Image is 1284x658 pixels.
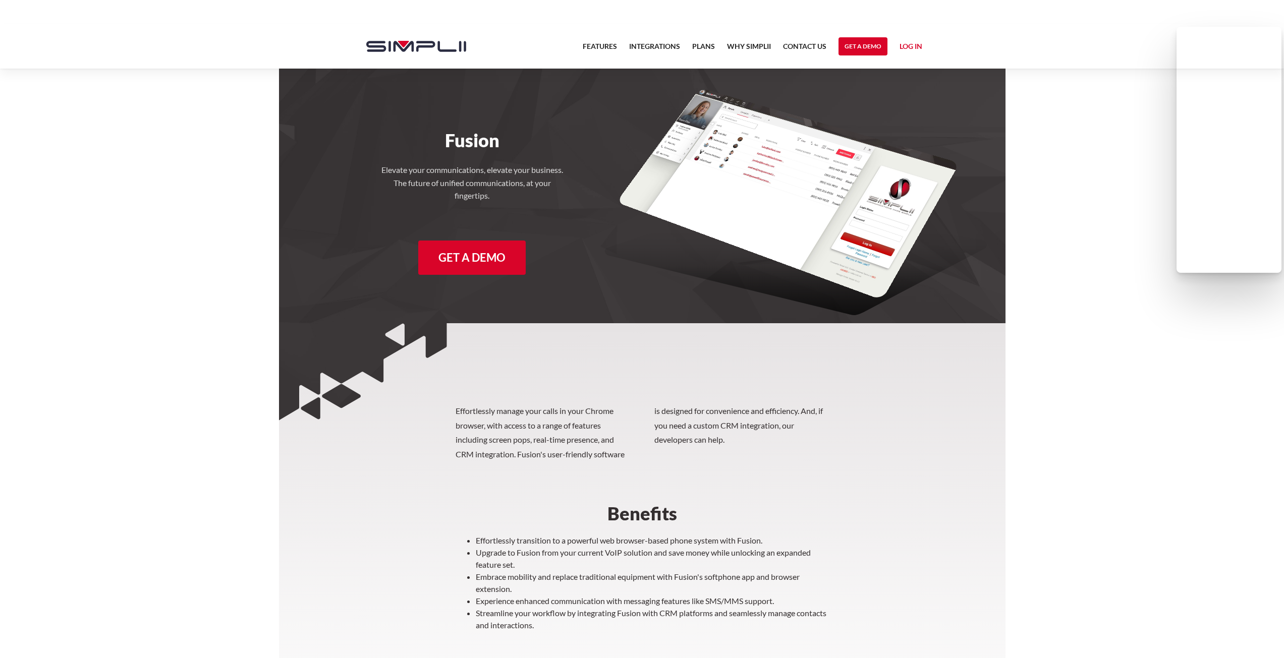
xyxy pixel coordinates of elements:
a: Integrations [629,40,680,58]
li: Effortlessly transition to a powerful web browser-based phone system with Fusion. [476,534,829,547]
img: Simplii [366,41,466,52]
a: home [356,24,466,69]
li: Embrace mobility and replace traditional equipment with Fusion's softphone app and browser extens... [476,571,829,595]
a: Log in [900,40,922,55]
a: Plans [692,40,715,58]
a: Features [583,40,617,58]
li: Experience enhanced communication with messaging features like SMS/MMS support. [476,595,829,607]
li: Upgrade to Fusion from your current VoIP solution and save money while unlocking an expanded feat... [476,547,829,571]
h4: Elevate your communications, elevate your business. The future of unified communications, at your... [381,163,563,202]
p: ‍ [456,636,829,648]
a: Why Simplii [727,40,771,58]
p: Effortlessly manage your calls in your Chrome browser, with access to a range of features includi... [456,404,829,462]
h2: Benefits [456,504,829,522]
li: Streamline your workflow by integrating Fusion with CRM platforms and seamlessly manage contacts ... [476,607,829,631]
a: Get a Demo [418,241,526,275]
a: Get a Demo [839,37,887,55]
h1: Fusion [356,129,589,151]
a: Contact US [783,40,826,58]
